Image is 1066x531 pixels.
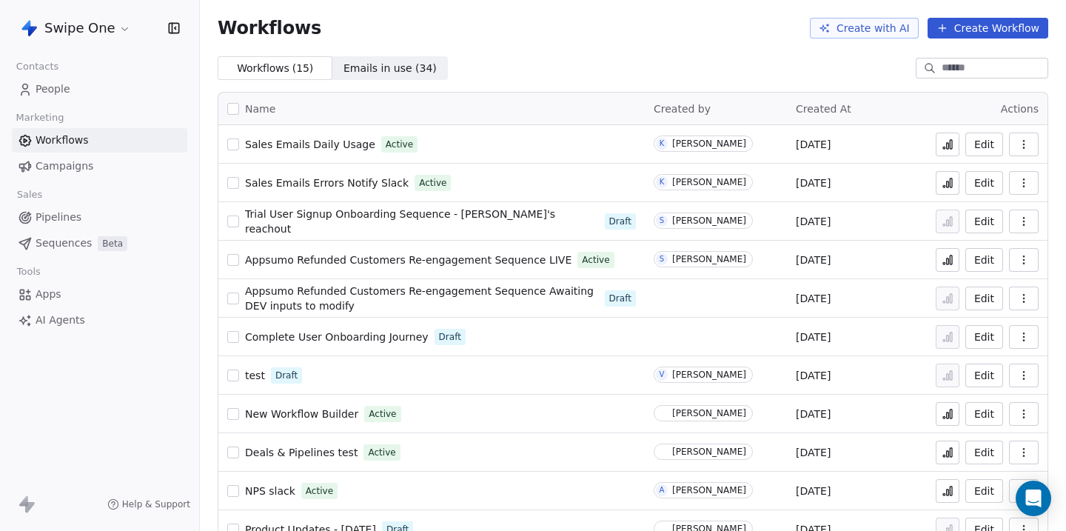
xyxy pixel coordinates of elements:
[419,176,446,190] span: Active
[965,325,1003,349] button: Edit
[965,248,1003,272] button: Edit
[245,368,265,383] a: test
[343,61,437,76] span: Emails in use ( 34 )
[660,215,664,227] div: S
[660,138,665,150] div: K
[245,447,358,458] span: Deals & Pipelines test
[609,292,631,305] span: Draft
[796,368,831,383] span: [DATE]
[796,330,831,344] span: [DATE]
[12,77,187,101] a: People
[44,19,115,38] span: Swipe One
[965,133,1003,156] button: Edit
[275,369,298,382] span: Draft
[36,210,81,225] span: Pipelines
[796,445,831,460] span: [DATE]
[122,498,190,510] span: Help & Support
[12,154,187,178] a: Campaigns
[796,291,831,306] span: [DATE]
[10,56,65,78] span: Contacts
[796,253,831,267] span: [DATE]
[386,138,413,151] span: Active
[36,81,70,97] span: People
[245,285,594,312] span: Appsumo Refunded Customers Re-engagement Sequence Awaiting DEV inputs to modify
[965,402,1003,426] button: Edit
[965,479,1003,503] button: Edit
[660,369,665,381] div: V
[18,16,134,41] button: Swipe One
[245,485,295,497] span: NPS slack
[36,313,85,328] span: AI Agents
[796,103,851,115] span: Created At
[12,231,187,256] a: SequencesBeta
[660,176,665,188] div: K
[965,171,1003,195] a: Edit
[245,330,429,344] a: Complete User Onboarding Journey
[245,407,358,421] a: New Workflow Builder
[672,485,746,495] div: [PERSON_NAME]
[796,214,831,229] span: [DATE]
[660,253,664,265] div: S
[245,445,358,460] a: Deals & Pipelines test
[672,370,746,380] div: [PERSON_NAME]
[10,107,70,129] span: Marketing
[36,287,61,302] span: Apps
[245,208,555,235] span: Trial User Signup Onboarding Sequence - [PERSON_NAME]'s reachout
[36,158,93,174] span: Campaigns
[36,236,92,251] span: Sequences
[245,408,358,420] span: New Workflow Builder
[98,236,127,251] span: Beta
[965,287,1003,310] button: Edit
[12,282,187,307] a: Apps
[245,176,409,190] a: Sales Emails Errors Notify Slack
[660,484,665,496] div: A
[672,177,746,187] div: [PERSON_NAME]
[965,364,1003,387] button: Edit
[21,19,38,37] img: Swipe%20One%20Logo%201-1.svg
[245,254,571,266] span: Appsumo Refunded Customers Re-engagement Sequence LIVE
[12,308,187,333] a: AI Agents
[245,484,295,498] a: NPS slack
[810,18,919,39] button: Create with AI
[796,176,831,190] span: [DATE]
[439,330,461,344] span: Draft
[368,446,395,459] span: Active
[10,261,47,283] span: Tools
[1001,103,1039,115] span: Actions
[609,215,631,228] span: Draft
[245,253,571,267] a: Appsumo Refunded Customers Re-engagement Sequence LIVE
[672,216,746,226] div: [PERSON_NAME]
[672,254,746,264] div: [PERSON_NAME]
[12,205,187,230] a: Pipelines
[245,137,375,152] a: Sales Emails Daily Usage
[245,207,599,236] a: Trial User Signup Onboarding Sequence - [PERSON_NAME]'s reachout
[245,331,429,343] span: Complete User Onboarding Journey
[245,138,375,150] span: Sales Emails Daily Usage
[672,408,746,418] div: [PERSON_NAME]
[306,484,333,498] span: Active
[796,484,831,498] span: [DATE]
[796,137,831,152] span: [DATE]
[672,447,746,457] div: [PERSON_NAME]
[12,128,187,153] a: Workflows
[245,177,409,189] span: Sales Emails Errors Notify Slack
[672,138,746,149] div: [PERSON_NAME]
[582,253,609,267] span: Active
[657,447,668,458] img: S
[107,498,190,510] a: Help & Support
[657,408,668,419] img: S
[965,441,1003,464] button: Edit
[10,184,49,206] span: Sales
[245,284,599,313] a: Appsumo Refunded Customers Re-engagement Sequence Awaiting DEV inputs to modify
[796,407,831,421] span: [DATE]
[965,210,1003,233] button: Edit
[928,18,1048,39] button: Create Workflow
[369,407,396,421] span: Active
